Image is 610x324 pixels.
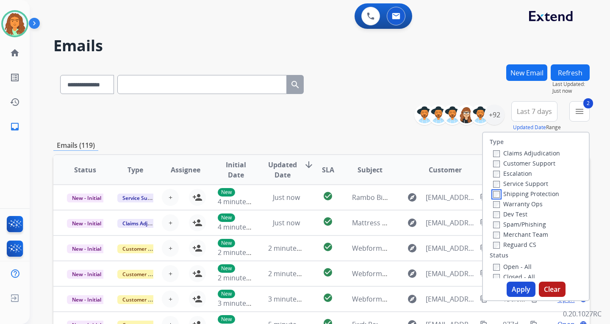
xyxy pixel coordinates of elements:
label: Customer Support [493,159,555,167]
label: Reguard CS [493,241,536,249]
span: [EMAIL_ADDRESS][DOMAIN_NAME] [426,192,475,202]
button: + [162,265,179,282]
span: [EMAIL_ADDRESS][DOMAIN_NAME] [426,243,475,253]
span: 2 [583,98,593,108]
span: + [169,218,172,228]
mat-icon: inbox [10,122,20,132]
label: Closed - All [493,273,535,281]
span: Range [513,124,561,131]
div: +92 [484,105,505,125]
mat-icon: check_circle [323,191,333,201]
span: Just now [273,218,300,227]
p: New [218,315,235,324]
mat-icon: check_circle [323,242,333,252]
span: 2 minutes ago [268,269,313,278]
label: Claims Adjudication [493,149,560,157]
mat-icon: person_add [192,192,202,202]
input: Service Support [493,181,500,188]
p: 0.20.1027RC [563,309,602,319]
label: Warranty Ops [493,200,543,208]
mat-icon: content_copy [480,194,488,201]
span: Customer Support [117,244,172,253]
mat-icon: person_add [192,269,202,279]
p: New [218,188,235,197]
span: Updated Date [268,160,297,180]
button: Clear [539,282,566,297]
mat-icon: person_add [192,218,202,228]
button: Last 7 days [511,101,557,122]
p: New [218,264,235,273]
span: New - Initial [67,270,106,279]
span: 3 minutes ago [218,299,263,308]
button: + [162,291,179,307]
h2: Emails [53,37,590,54]
span: Webform from [EMAIL_ADDRESS][DOMAIN_NAME] on [DATE] [352,269,544,278]
span: New - Initial [67,219,106,228]
span: Last 7 days [517,110,552,113]
span: Last Updated: [552,81,590,88]
button: + [162,240,179,257]
input: Warranty Ops [493,201,500,208]
mat-icon: explore [407,269,417,279]
mat-icon: explore [407,294,417,304]
label: Shipping Protection [493,190,559,198]
span: [EMAIL_ADDRESS][DOMAIN_NAME] [426,294,475,304]
p: New [218,239,235,247]
mat-icon: history [10,97,20,107]
mat-icon: person_add [192,243,202,253]
button: + [162,189,179,206]
mat-icon: explore [407,243,417,253]
span: Subject [358,165,383,175]
span: [EMAIL_ADDRESS][DOMAIN_NAME] [426,269,475,279]
label: Type [490,138,504,146]
span: Webform from [EMAIL_ADDRESS][DOMAIN_NAME] on [DATE] [352,244,544,253]
input: Open - All [493,264,500,271]
span: Customer Support [117,270,172,279]
span: Status [74,165,96,175]
input: Reguard CS [493,242,500,249]
input: Escalation [493,171,500,177]
button: Updated Date [513,124,546,131]
span: 2 minutes ago [218,248,263,257]
mat-icon: content_copy [480,295,488,303]
mat-icon: arrow_downward [304,160,314,170]
mat-icon: person_add [192,294,202,304]
span: + [169,294,172,304]
input: Spam/Phishing [493,222,500,228]
input: Closed - All [493,274,500,281]
span: + [169,192,172,202]
label: Escalation [493,169,532,177]
img: avatar [3,12,27,36]
button: Refresh [551,64,590,81]
mat-icon: menu [574,106,585,116]
p: Emails (119) [53,140,98,151]
span: New - Initial [67,194,106,202]
mat-icon: list_alt [10,72,20,83]
span: 2 minutes ago [218,273,263,282]
span: Initial Date [218,160,254,180]
span: Service Support [117,194,166,202]
span: Claims Adjudication [117,219,175,228]
label: Open - All [493,263,532,271]
span: Type [128,165,143,175]
span: Customer Support [117,295,172,304]
input: Shipping Protection [493,191,500,198]
label: Spam/Phishing [493,220,546,228]
mat-icon: check_circle [323,293,333,303]
button: Apply [507,282,535,297]
p: New [218,290,235,298]
span: Mattress Replacement [352,218,424,227]
span: Assignee [171,165,200,175]
label: Status [490,251,508,260]
span: + [169,243,172,253]
span: New - Initial [67,295,106,304]
input: Merchant Team [493,232,500,238]
mat-icon: check_circle [323,267,333,277]
button: 2 [569,101,590,122]
input: Dev Test [493,211,500,218]
mat-icon: content_copy [480,244,488,252]
span: + [169,269,172,279]
mat-icon: home [10,48,20,58]
label: Service Support [493,180,548,188]
mat-icon: search [290,80,300,90]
